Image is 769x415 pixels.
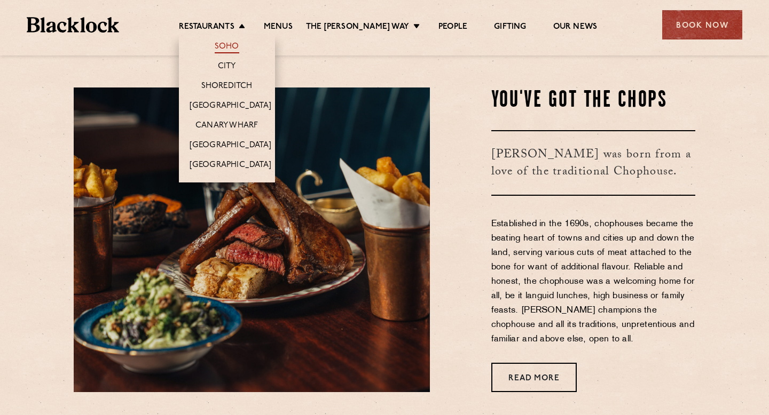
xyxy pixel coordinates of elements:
[27,17,119,33] img: BL_Textured_Logo-footer-cropped.svg
[264,22,293,34] a: Menus
[190,140,271,152] a: [GEOGRAPHIC_DATA]
[190,101,271,113] a: [GEOGRAPHIC_DATA]
[306,22,409,34] a: The [PERSON_NAME] Way
[190,160,271,172] a: [GEOGRAPHIC_DATA]
[438,22,467,34] a: People
[662,10,742,39] div: Book Now
[179,22,234,34] a: Restaurants
[494,22,526,34] a: Gifting
[195,121,258,132] a: Canary Wharf
[491,363,577,392] a: Read More
[491,87,696,114] h2: You've Got The Chops
[215,42,239,53] a: Soho
[491,130,696,196] h3: [PERSON_NAME] was born from a love of the traditional Chophouse.
[553,22,598,34] a: Our News
[218,61,236,73] a: City
[491,217,696,347] p: Established in the 1690s, chophouses became the beating heart of towns and cities up and down the...
[201,81,253,93] a: Shoreditch
[74,87,430,392] img: May25-Blacklock-AllIn-00417-scaled-e1752246198448.jpg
